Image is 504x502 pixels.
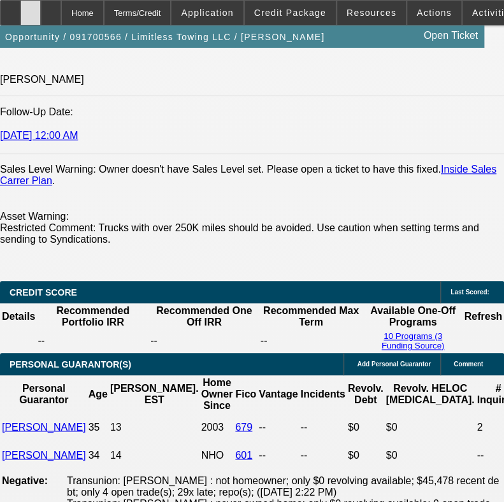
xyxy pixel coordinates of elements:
[150,305,259,329] th: Recommended One Off IRR
[88,413,108,440] td: 35
[364,331,461,351] button: 10 Programs (3 Funding Source)
[417,8,452,18] span: Actions
[258,441,298,468] td: --
[201,377,233,411] b: Home Owner Since
[5,32,324,42] span: Opportunity / 091700566 / Limitless Towing LLC / [PERSON_NAME]
[150,330,259,352] td: --
[450,289,489,296] span: Last Scored:
[88,441,108,468] td: 34
[385,441,475,468] td: $0
[235,389,256,399] b: Fico
[245,1,336,25] button: Credit Package
[110,441,199,468] td: 14
[347,441,384,468] td: $0
[386,383,475,405] b: Revolv. HELOC [MEDICAL_DATA].
[347,413,384,440] td: $0
[259,389,298,399] b: Vantage
[300,413,346,440] td: --
[10,287,77,298] span: CREDIT SCORE
[2,475,48,485] b: Negative:
[260,330,363,352] td: --
[110,383,199,405] b: [PERSON_NAME]. EST
[19,383,68,405] b: Personal Guarantor
[300,441,346,468] td: --
[254,8,326,18] span: Credit Package
[258,413,298,440] td: --
[301,389,345,399] b: Incidents
[181,8,233,18] span: Application
[37,330,148,352] td: --
[348,383,384,405] b: Revolv. Debt
[337,1,406,25] button: Resources
[201,421,224,432] span: 2003
[463,305,503,329] th: Refresh
[110,413,199,440] td: 13
[407,1,461,25] button: Actions
[2,449,86,460] a: [PERSON_NAME]
[201,441,234,468] td: NHO
[37,305,148,329] th: Recommended Portfolio IRR
[10,359,131,369] span: PERSONAL GUARANTOR(S)
[171,1,243,25] button: Application
[2,421,86,432] a: [PERSON_NAME]
[235,421,252,432] a: 679
[260,305,363,329] th: Recommended Max Term
[357,361,431,368] span: Add Personal Guarantor
[1,305,36,329] th: Details
[363,305,462,329] th: Available One-Off Programs
[67,475,499,497] span: Transunion: [PERSON_NAME] : not homeowner; only $0 revolving available; $45,478 recent debt; only...
[419,25,483,47] a: Open Ticket
[89,389,108,399] b: Age
[385,413,475,440] td: $0
[454,361,483,368] span: Comment
[347,8,396,18] span: Resources
[235,449,252,460] a: 601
